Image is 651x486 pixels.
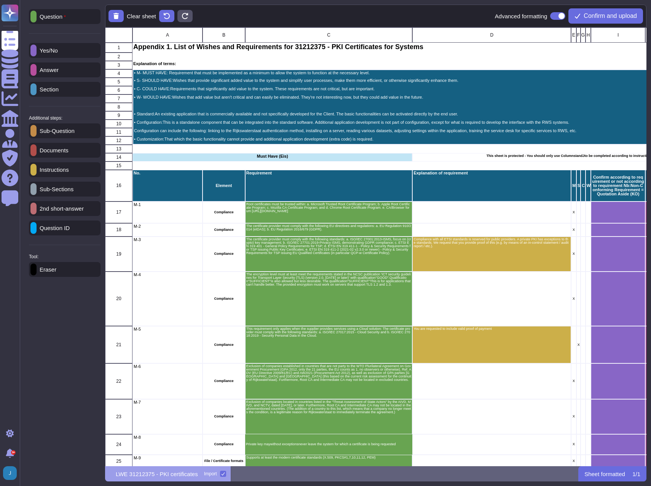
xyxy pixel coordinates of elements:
div: 3 [105,61,132,69]
div: 21 [105,326,132,363]
p: Private key maywithout exceptionsnever leave the system for which a certificate is being requested [246,443,412,446]
p: Question ID [37,225,70,231]
p: Compliance with all ETSI standards is reserved for public providers. A private PKI has exceptions... [413,238,570,248]
p: The encryption level must at least meet the requirements stated in the NCSC publication 'ICT secu... [246,273,412,286]
span: H [587,33,590,37]
p: Documents [37,147,69,153]
span: G [581,33,585,37]
p: Clear sheet [127,13,156,19]
p: Explanation of requirement [413,171,570,175]
div: 8 [105,103,132,111]
p: Exclusion of companies located in countries listed in the "Threat Assessment of State Actors" by ... [246,400,412,414]
div: 9+ [11,450,16,455]
div: 1 [105,43,132,53]
span: Confirm and upload [584,13,637,19]
p: Compliance [204,415,244,418]
p: • Configuration:This is a standalone component that can be integrated into the standard software.... [134,120,202,125]
p: Answer [37,67,59,73]
p: Compliance [204,380,244,383]
div: 19 [105,237,132,272]
img: user [3,466,17,480]
p: M-2 [134,224,201,229]
p: You are requested to include valid proof of payment [413,327,570,331]
p: Compliance [204,252,244,256]
p: Question [37,14,66,20]
p: Yes/No [37,48,58,53]
p: Tool: [29,254,38,259]
div: 10 [105,120,132,128]
p: • Standard:An existing application that is commercially available and not specifically developed ... [134,112,202,116]
p: X [578,343,579,347]
p: File / Certificate formats [204,459,244,463]
div: 5 [105,78,132,86]
p: Compliance [204,343,244,347]
p: No. [134,171,201,175]
p: X [572,252,575,256]
p: Instructions [37,167,69,173]
div: 9 [105,111,132,120]
p: 2nd short-answer [37,206,84,211]
div: 23 [105,399,132,434]
span: D [490,33,493,37]
div: 2 [105,53,132,61]
div: 24 [105,434,132,455]
p: W [587,184,590,188]
p: This requirement only applies when the supplier provides services using a Cloud solution: The cer... [246,327,412,337]
p: The certificate provider must comply with the following standards: a. ISO/IEC 27001:2013-ISMS, fo... [246,238,412,255]
p: M-9 [134,456,201,460]
p: Section [37,86,59,92]
div: 6 [105,86,132,94]
p: Requirement [246,171,412,175]
div: 17 [105,201,132,224]
p: M-4 [134,273,201,277]
div: 12 [105,136,132,145]
p: Appendix 1. List of Wishes and Requirements for 31212375 - PKI Certificates for Systems [133,43,202,50]
div: 14 [105,153,132,161]
p: Sub-Sections [37,186,73,192]
span: E [572,33,575,37]
button: user [2,465,22,481]
div: 7 [105,94,132,103]
p: Compliance [204,211,244,214]
p: Sheet formatted [584,471,625,477]
p: M-7 [134,400,201,404]
div: 15 [105,161,132,170]
div: 18 [105,223,132,237]
p: Element [204,184,244,188]
p: X [572,380,575,383]
p: X [572,297,575,301]
p: X [572,211,575,214]
p: M-1 [134,203,201,207]
p: Eraser [37,267,56,272]
p: Confirm according to requirement or not according to requirement Nb:Non-Conforming Requirement = ... [592,175,644,196]
p: • M- MUST HAVE: Requirement that must be implemented as a minimum to allow the system to function... [134,71,202,75]
p: 1 / 1 [632,471,640,477]
p: The certificate provider must comply with the following EU directives and regulations: a. EU Regu... [246,224,412,231]
p: • Customization:That which the basic functionality cannot provide and additional application deve... [134,137,202,141]
span: C [327,33,330,37]
div: 22 [105,363,132,399]
p: • S- SHOULD HAVE:Wishes that provide significant added value to the system and simplify user proc... [134,78,202,83]
p: Exclusion of companies established in countries that are not party to the WTO Plurilateral Agreem... [246,364,412,382]
div: 25 [105,455,132,468]
p: S [578,184,579,188]
p: Supports at least the modern certificate standards (X.509, PKCS#1,7,10,11,12, PEM) [246,456,412,459]
span: F [577,33,580,37]
p: X [572,228,575,232]
p: Explanation of terms: [133,62,202,66]
p: C [582,184,584,188]
div: 16 [105,170,132,201]
span: I [617,33,619,37]
div: 4 [105,69,132,78]
div: grid [105,27,646,466]
span: B [222,33,225,37]
div: Import [204,472,217,476]
p: Root certificates must be trusted within: a. Microsoft Trusted Root Certificate Program; b. Apple... [246,203,412,213]
p: M-8 [134,435,201,440]
p: • C- COULD HAVE:Requirements that significantly add value to the system. These requirements are n... [134,87,202,91]
p: M-6 [134,364,201,369]
p: Must Have (Eis) [134,154,411,158]
p: Compliance [204,443,244,446]
div: 11 [105,128,132,136]
p: • W- WOULD HAVE:Wishes that add value but aren't critical and can easily be eliminated. They're n... [134,95,202,99]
